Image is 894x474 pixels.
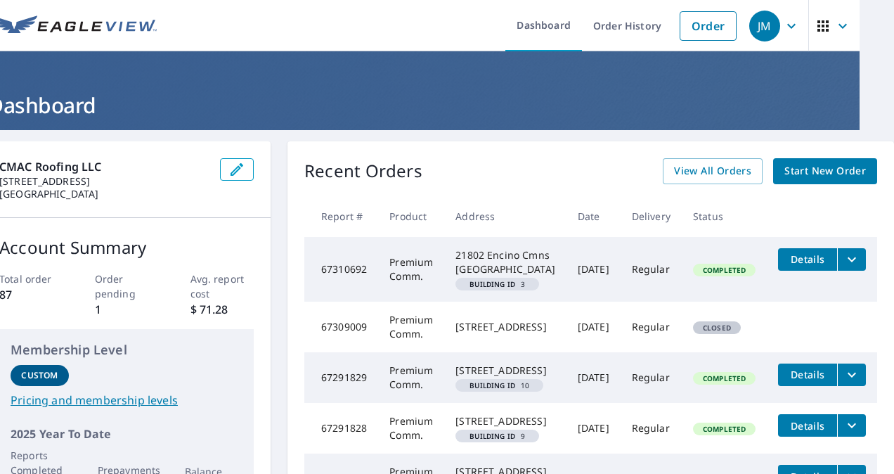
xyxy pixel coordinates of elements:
button: detailsBtn-67291828 [778,414,837,437]
th: Product [378,196,444,237]
p: Order pending [95,271,159,301]
span: Details [786,419,829,433]
span: Details [786,368,829,381]
th: Report # [304,196,378,237]
td: Premium Comm. [378,403,444,454]
p: Recent Orders [304,158,422,184]
button: detailsBtn-67291829 [778,364,837,386]
td: [DATE] [566,237,621,302]
div: [STREET_ADDRESS] [455,414,555,428]
button: filesDropdownBtn-67291829 [837,364,866,386]
span: Completed [694,265,754,275]
th: Address [444,196,566,237]
span: 3 [461,281,533,288]
td: 67310692 [304,237,378,302]
span: Details [786,252,829,266]
th: Delivery [621,196,682,237]
a: Order [680,11,737,41]
span: 9 [461,433,533,440]
p: Custom [21,369,58,382]
div: 21802 Encino Cmns [GEOGRAPHIC_DATA] [455,248,555,276]
td: 67291828 [304,403,378,454]
span: Closed [694,323,739,333]
div: [STREET_ADDRESS] [455,364,555,378]
p: 2025 Year To Date [11,425,242,442]
p: $ 71.28 [190,301,254,318]
span: View All Orders [674,162,751,180]
p: 1 [95,301,159,318]
div: JM [749,11,780,41]
td: Regular [621,302,682,352]
p: Membership Level [11,340,242,359]
td: Regular [621,403,682,454]
div: [STREET_ADDRESS] [455,320,555,334]
td: Premium Comm. [378,352,444,403]
td: [DATE] [566,352,621,403]
a: View All Orders [663,158,763,184]
td: [DATE] [566,403,621,454]
span: 10 [461,382,538,389]
th: Status [682,196,767,237]
td: 67291829 [304,352,378,403]
span: Completed [694,373,754,383]
em: Building ID [469,281,515,288]
td: Premium Comm. [378,237,444,302]
em: Building ID [469,433,515,440]
td: 67309009 [304,302,378,352]
td: Premium Comm. [378,302,444,352]
span: Completed [694,424,754,434]
button: filesDropdownBtn-67310692 [837,248,866,271]
a: Start New Order [773,158,877,184]
em: Building ID [469,382,515,389]
td: Regular [621,352,682,403]
p: Avg. report cost [190,271,254,301]
th: Date [566,196,621,237]
button: detailsBtn-67310692 [778,248,837,271]
a: Pricing and membership levels [11,392,242,409]
td: Regular [621,237,682,302]
button: filesDropdownBtn-67291828 [837,414,866,437]
td: [DATE] [566,302,621,352]
span: Start New Order [784,162,866,180]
